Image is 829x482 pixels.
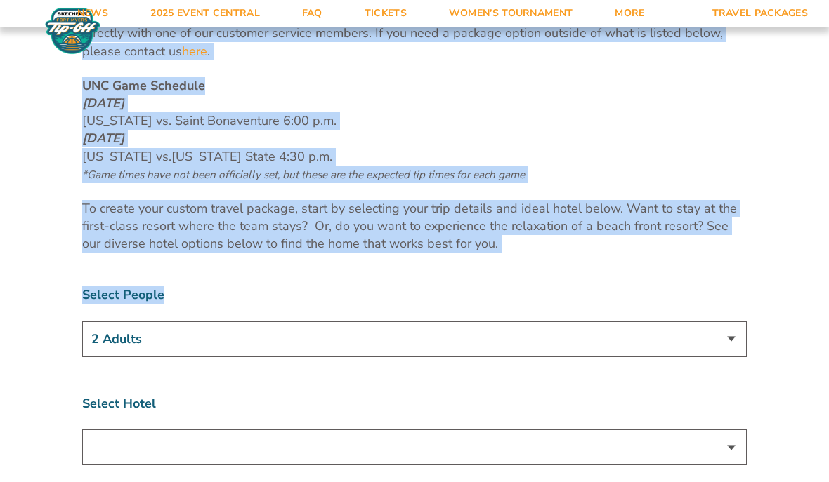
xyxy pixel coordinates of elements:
[82,77,205,94] u: UNC Game Schedule
[82,168,525,182] span: *Game times have not been officially set, but these are the expected tip times for each game
[42,7,103,55] img: Fort Myers Tip-Off
[82,95,124,112] em: [DATE]
[82,200,747,253] p: To create your custom travel package, start by selecting your trip details and ideal hotel below....
[82,286,747,304] label: Select People
[156,148,171,165] span: vs.
[82,395,747,413] label: Select Hotel
[171,148,332,165] span: [US_STATE] State 4:30 p.m.
[182,43,207,60] a: here
[82,77,747,183] p: [US_STATE] vs. Saint Bonaventure 6:00 p.m. [US_STATE]
[82,130,124,147] em: [DATE]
